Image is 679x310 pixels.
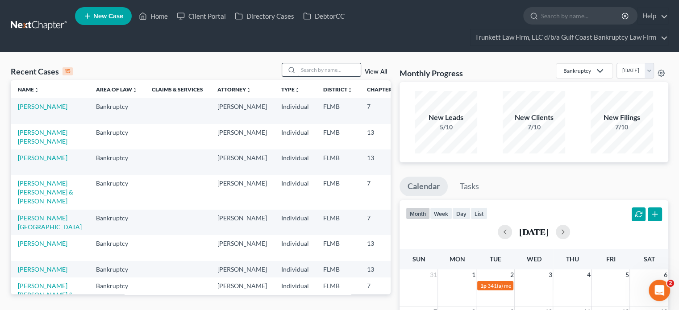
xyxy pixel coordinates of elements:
span: 2 [509,269,514,280]
div: 7/10 [503,123,565,132]
div: 15 [62,67,73,75]
span: 4 [586,269,591,280]
h3: Monthly Progress [400,68,463,79]
span: Fri [606,255,615,263]
a: Chapterunfold_more [367,86,397,93]
a: Home [134,8,172,24]
td: Bankruptcy [89,149,145,175]
td: Individual [274,124,316,149]
a: Area of Lawunfold_more [96,86,137,93]
div: Recent Cases [11,66,73,77]
a: Calendar [400,177,448,196]
div: New Leads [415,112,477,123]
td: 13 [360,235,404,260]
div: 5/10 [415,123,477,132]
td: FLMB [316,124,360,149]
td: FLMB [316,175,360,210]
td: [PERSON_NAME] [210,261,274,277]
td: [PERSON_NAME] [210,210,274,235]
a: Directory Cases [230,8,299,24]
td: [PERSON_NAME] [210,235,274,260]
td: Bankruptcy [89,124,145,149]
a: Attorneyunfold_more [217,86,251,93]
td: Bankruptcy [89,175,145,210]
a: Help [638,8,668,24]
td: [PERSON_NAME] [210,124,274,149]
td: Individual [274,149,316,175]
i: unfold_more [347,87,353,93]
td: Bankruptcy [89,98,145,124]
td: FLMB [316,210,360,235]
td: FLMB [316,261,360,277]
span: Mon [449,255,465,263]
a: [PERSON_NAME] [18,240,67,247]
td: 7 [360,175,404,210]
td: 13 [360,124,404,149]
td: [PERSON_NAME] [210,175,274,210]
span: 6 [663,269,668,280]
a: Trunkett Law Firm, LLC d/b/a Gulf Coast Bankruptcy Law Firm [471,29,668,45]
span: 2 [667,280,674,287]
td: Individual [274,210,316,235]
td: Individual [274,261,316,277]
input: Search by name... [298,63,361,76]
span: 1p [480,282,486,289]
button: month [406,207,430,219]
a: [PERSON_NAME] [18,154,67,161]
span: 3 [547,269,553,280]
span: Sun [412,255,425,263]
a: View All [365,69,387,75]
th: Claims & Services [145,80,210,98]
td: Bankruptcy [89,261,145,277]
a: [PERSON_NAME] [PERSON_NAME] & [PERSON_NAME] [18,179,73,205]
button: week [430,207,452,219]
td: Individual [274,98,316,124]
a: Districtunfold_more [323,86,353,93]
i: unfold_more [132,87,137,93]
span: Tue [490,255,501,263]
span: 31 [429,269,437,280]
td: [PERSON_NAME] [210,98,274,124]
td: 13 [360,261,404,277]
i: unfold_more [34,87,39,93]
button: day [452,207,471,219]
a: Client Portal [172,8,230,24]
a: Tasks [452,177,487,196]
a: [PERSON_NAME] [18,265,67,273]
a: Nameunfold_more [18,86,39,93]
a: DebtorCC [299,8,349,24]
a: [PERSON_NAME][GEOGRAPHIC_DATA] [18,214,82,231]
span: 341(a) meeting for [PERSON_NAME] & [PERSON_NAME] [487,282,621,289]
i: unfold_more [246,87,251,93]
a: Typeunfold_more [281,86,300,93]
div: Bankruptcy [563,67,591,74]
td: 7 [360,98,404,124]
span: New Case [93,13,123,20]
span: Thu [566,255,579,263]
td: [PERSON_NAME] [210,149,274,175]
span: Wed [526,255,541,263]
a: [PERSON_NAME] [PERSON_NAME] & [PERSON_NAME] [18,282,73,307]
span: 5 [624,269,629,280]
div: New Clients [503,112,565,123]
a: [PERSON_NAME] [18,103,67,110]
input: Search by name... [541,8,623,24]
span: 1 [471,269,476,280]
td: FLMB [316,98,360,124]
td: FLMB [316,235,360,260]
a: [PERSON_NAME] [PERSON_NAME] [18,128,67,145]
div: 7/10 [591,123,653,132]
iframe: Intercom live chat [649,280,670,301]
td: Individual [274,235,316,260]
td: 7 [360,210,404,235]
i: unfold_more [295,87,300,93]
td: Bankruptcy [89,235,145,260]
td: 13 [360,149,404,175]
button: list [471,207,487,219]
td: Bankruptcy [89,210,145,235]
td: Individual [274,175,316,210]
span: Sat [643,255,654,263]
div: New Filings [591,112,653,123]
h2: [DATE] [519,227,549,236]
td: FLMB [316,149,360,175]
